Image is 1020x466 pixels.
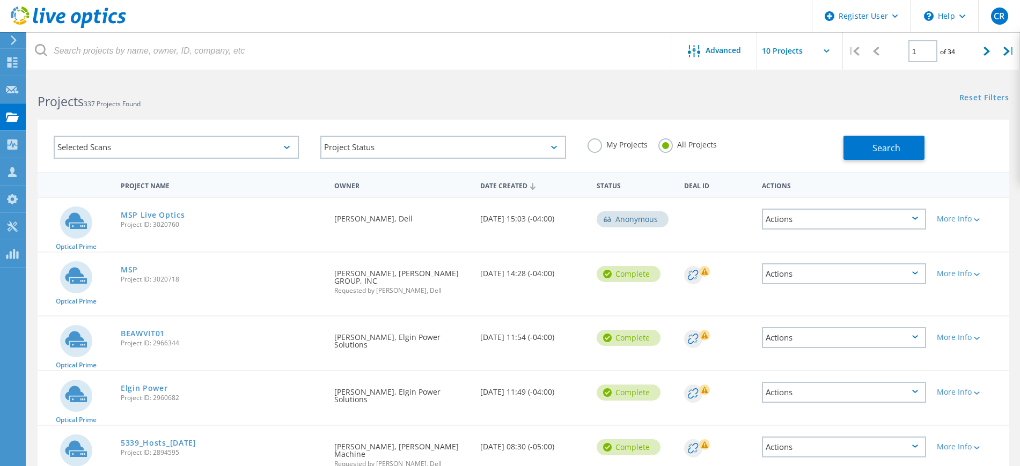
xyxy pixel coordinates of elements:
[475,198,591,233] div: [DATE] 15:03 (-04:00)
[757,175,931,195] div: Actions
[998,32,1020,70] div: |
[475,371,591,406] div: [DATE] 11:49 (-04:00)
[937,388,1004,396] div: More Info
[872,142,900,154] span: Search
[121,449,324,456] span: Project ID: 2894595
[597,266,661,282] div: Complete
[115,175,329,195] div: Project Name
[329,175,475,195] div: Owner
[329,253,475,305] div: [PERSON_NAME], [PERSON_NAME] GROUP, INC
[475,253,591,288] div: [DATE] 14:28 (-04:00)
[121,276,324,283] span: Project ID: 3020718
[56,243,97,250] span: Optical Prime
[937,334,1004,341] div: More Info
[27,32,672,70] input: Search projects by name, owner, ID, company, etc
[843,32,865,70] div: |
[475,316,591,352] div: [DATE] 11:54 (-04:00)
[329,316,475,359] div: [PERSON_NAME], Elgin Power Solutions
[940,47,955,56] span: of 34
[121,384,168,392] a: Elgin Power
[334,287,469,294] span: Requested by [PERSON_NAME], Dell
[329,371,475,414] div: [PERSON_NAME], Elgin Power Solutions
[843,136,924,160] button: Search
[658,138,717,149] label: All Projects
[475,426,591,461] div: [DATE] 08:30 (-05:00)
[762,382,926,403] div: Actions
[121,221,324,228] span: Project ID: 3020760
[11,23,126,30] a: Live Optics Dashboard
[597,330,661,346] div: Complete
[121,330,165,337] a: BEAWVIT01
[475,175,591,195] div: Date Created
[937,443,1004,450] div: More Info
[38,93,84,110] b: Projects
[762,327,926,348] div: Actions
[121,266,138,273] a: MSP
[762,209,926,230] div: Actions
[588,138,648,149] label: My Projects
[121,211,185,219] a: MSP Live Optics
[937,270,1004,277] div: More Info
[56,362,97,368] span: Optical Prime
[597,211,669,227] div: Anonymous
[56,298,97,305] span: Optical Prime
[679,175,757,195] div: Deal Id
[924,11,934,21] svg: \n
[994,12,1004,20] span: CR
[56,417,97,423] span: Optical Prime
[597,439,661,455] div: Complete
[706,47,741,54] span: Advanced
[329,198,475,233] div: [PERSON_NAME], Dell
[762,263,926,284] div: Actions
[597,384,661,401] div: Complete
[121,439,196,447] a: 5339_Hosts_[DATE]
[121,340,324,346] span: Project ID: 2966344
[84,99,141,108] span: 337 Projects Found
[762,437,926,457] div: Actions
[591,175,679,195] div: Status
[54,136,299,159] div: Selected Scans
[320,136,566,159] div: Project Status
[959,94,1009,103] a: Reset Filters
[121,395,324,401] span: Project ID: 2960682
[937,215,1004,223] div: More Info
